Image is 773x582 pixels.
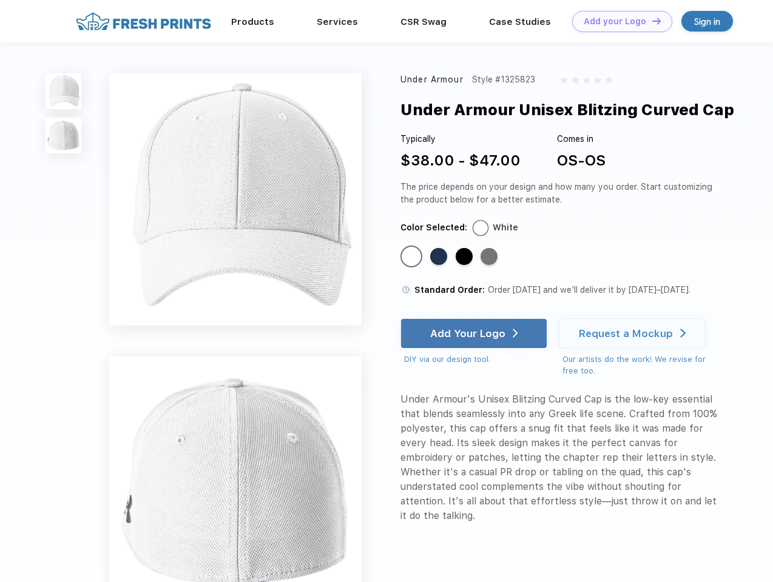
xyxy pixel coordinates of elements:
[493,221,518,234] div: White
[231,16,274,27] a: Products
[694,15,720,28] div: Sign in
[562,353,717,377] div: Our artists do the work! We revise for free too.
[472,73,535,86] div: Style #1325823
[404,353,547,366] div: DIY via our design tool.
[584,16,646,27] div: Add your Logo
[579,327,673,339] div: Request a Mockup
[456,248,473,265] div: Black
[46,118,81,153] img: func=resize&h=100
[400,73,464,86] div: Under Armour
[72,11,215,32] img: fo%20logo%202.webp
[561,76,568,84] img: gray_star.svg
[680,329,686,338] img: white arrow
[652,18,661,24] img: DT
[430,248,447,265] div: Midnight Navy
[583,76,590,84] img: gray_star.svg
[605,76,612,84] img: gray_star.svg
[414,285,485,295] span: Standard Order:
[400,150,521,172] div: $38.00 - $47.00
[681,11,733,32] a: Sign in
[109,73,362,326] img: func=resize&h=640
[403,248,420,265] div: White
[400,392,717,523] div: Under Armour's Unisex Blitzing Curved Cap is the low-key essential that blends seamlessly into an...
[557,150,606,172] div: OS-OS
[430,327,505,339] div: Add Your Logo
[513,329,518,338] img: white arrow
[400,98,734,121] div: Under Armour Unisex Blitzing Curved Cap
[557,133,606,145] div: Comes in
[400,284,411,295] img: standard order
[400,221,467,234] div: Color Selected:
[400,181,717,206] div: The price depends on your design and how many you order. Start customizing the product below for ...
[481,248,498,265] div: Graphite
[594,76,601,84] img: gray_star.svg
[400,133,521,145] div: Typically
[488,285,690,295] span: Order [DATE] and we’ll deliver it by [DATE]–[DATE].
[46,73,81,109] img: func=resize&h=100
[572,76,579,84] img: gray_star.svg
